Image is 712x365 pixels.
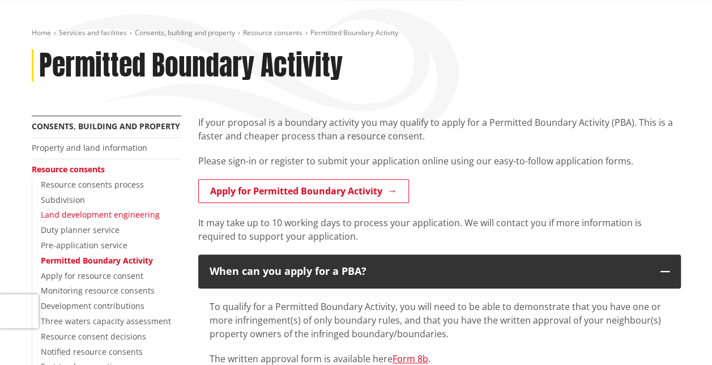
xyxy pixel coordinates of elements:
h1: Permitted Boundary Activity [39,49,343,82]
a: Subdivision [41,194,85,205]
a: Pre-application service [41,240,127,251]
p: To qualify for a Permitted Boundary Activity, you will need to be able to demonstrate that you ha... [210,300,670,341]
a: Monitoring resource consents [41,285,155,296]
div: When can you apply for a PBA? [210,266,649,277]
iframe: Messenger Launcher [660,317,701,358]
a: Resource consents process [41,179,144,190]
p: If your proposal is a boundary activity you may qualify to apply for a Permitted Boundary Activit... [198,116,681,143]
a: Resource consent decisions [41,331,146,342]
p: Please sign-in or register to submit your application online using our easy-to-follow application... [198,154,681,168]
p: It may take up to 10 working days to process your application. We will contact you if more inform... [198,216,681,243]
a: Apply for resource consent [41,270,143,281]
a: Duty planner service [41,224,120,235]
a: Apply for Permitted Boundary Activity [198,179,409,203]
a: Permitted Boundary Activity [41,255,153,266]
button: When can you apply for a PBA? [198,254,681,288]
a: Resource consents [32,164,105,175]
span: Permitted Boundary Activity [310,28,398,37]
a: Consents, building and property [32,121,180,131]
a: Notified resource consents [41,346,143,357]
a: Development contributions [41,300,144,311]
a: Property and land information [32,142,147,153]
a: Form 8b [393,353,428,365]
a: Consents, building and property [135,28,235,37]
a: Three waters capacity assessment [41,316,171,326]
a: Land development engineering [41,209,160,220]
a: Resource consents [243,28,302,37]
a: Home [32,28,51,37]
nav: breadcrumb [32,28,681,38]
a: Services and facilities [59,28,127,37]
